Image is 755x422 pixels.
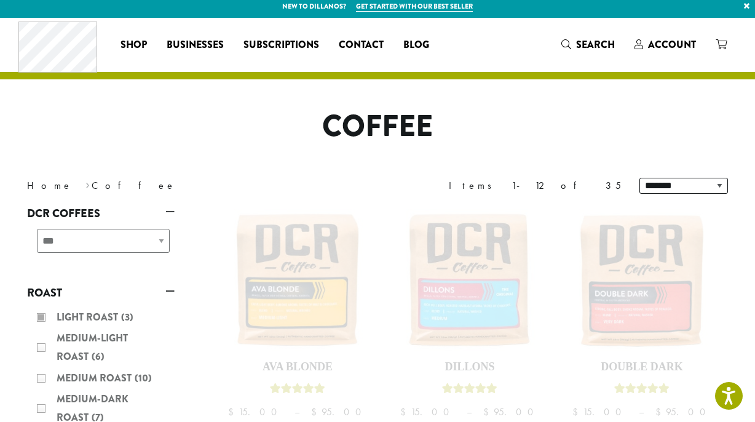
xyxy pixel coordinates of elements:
div: Items 1-12 of 35 [449,178,621,193]
a: Home [27,179,73,192]
a: Get started with our best seller [356,1,473,12]
span: Businesses [167,38,224,53]
span: Contact [339,38,384,53]
span: Blog [403,38,429,53]
a: Search [551,34,625,55]
nav: Breadcrumb [27,178,359,193]
span: Search [576,38,615,52]
span: Shop [121,38,147,53]
a: Roast [27,282,175,303]
div: DCR Coffees [27,224,175,268]
h1: Coffee [18,109,737,145]
a: DCR Coffees [27,203,175,224]
span: Account [648,38,696,52]
span: › [85,174,90,193]
span: Subscriptions [243,38,319,53]
a: Shop [111,35,157,55]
